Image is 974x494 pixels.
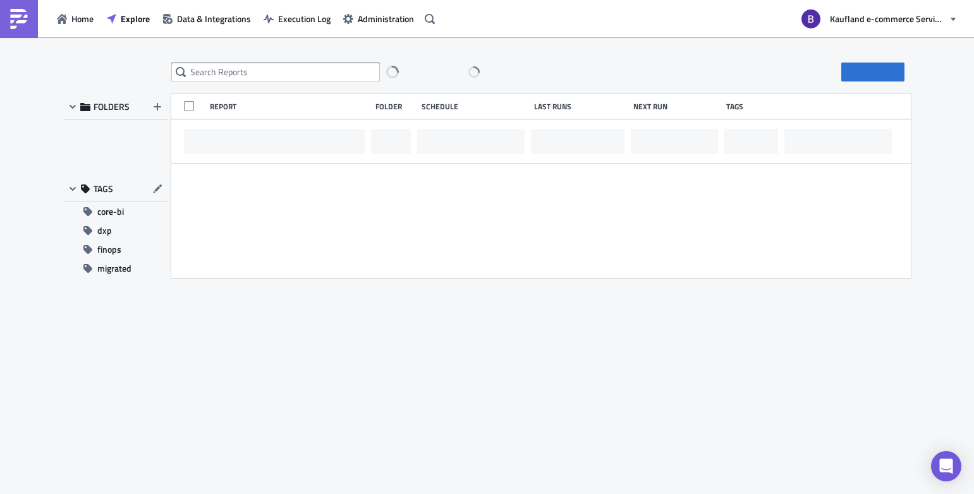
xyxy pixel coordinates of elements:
[64,240,168,259] button: finops
[97,240,121,259] span: finops
[64,221,168,240] button: dxp
[64,259,168,278] button: migrated
[931,451,961,481] div: Open Intercom Messenger
[534,102,627,111] div: Last Runs
[94,183,113,195] span: TAGS
[9,9,29,29] img: PushMetrics
[375,102,415,111] div: Folder
[97,221,112,240] span: dxp
[177,12,251,25] span: Data & Integrations
[794,5,965,33] button: Kaufland e-commerce Services GmbH & Co. KG
[358,12,414,25] span: Administration
[171,63,380,81] input: Search Reports
[156,9,257,28] button: Data & Integrations
[210,102,369,111] div: Report
[100,9,156,28] button: Explore
[633,102,720,111] div: Next Run
[71,12,94,25] span: Home
[278,12,331,25] span: Execution Log
[800,8,822,30] img: Avatar
[337,9,420,28] button: Administration
[257,9,337,28] button: Execution Log
[97,259,131,278] span: migrated
[121,12,150,25] span: Explore
[64,202,168,221] button: core-bi
[830,12,944,25] span: Kaufland e-commerce Services GmbH & Co. KG
[726,102,779,111] div: Tags
[94,101,130,112] span: FOLDERS
[97,202,124,221] span: core-bi
[51,9,100,28] button: Home
[422,102,528,111] div: Schedule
